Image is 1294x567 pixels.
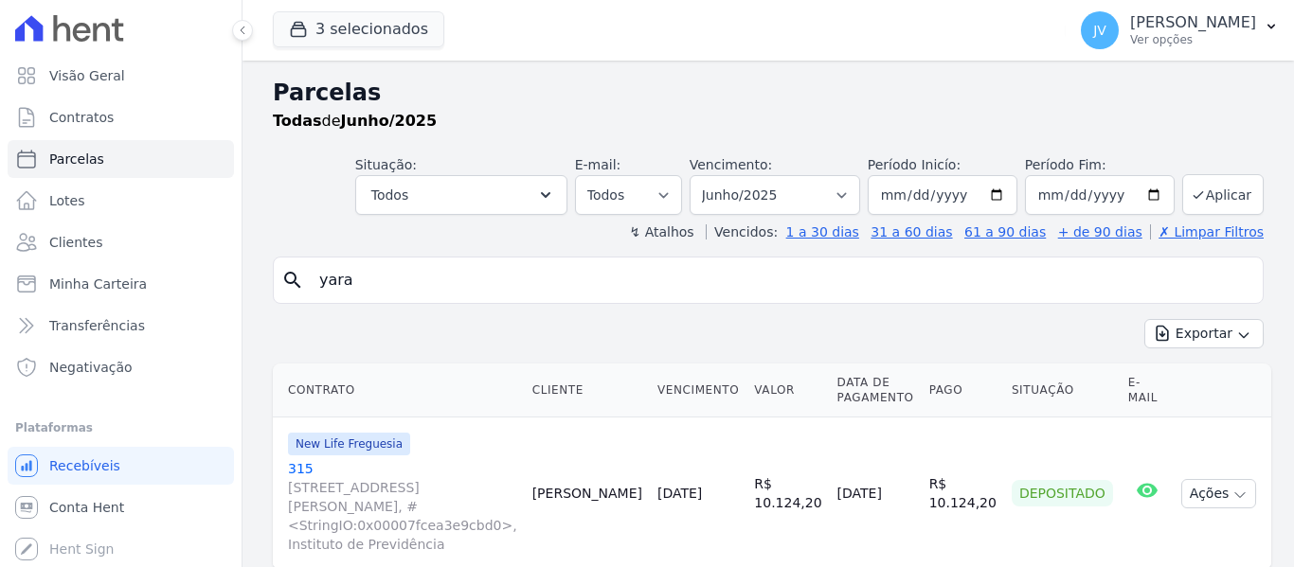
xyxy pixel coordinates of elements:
[629,224,693,239] label: ↯ Atalhos
[288,433,410,455] span: New Life Freguesia
[8,140,234,178] a: Parcelas
[1058,224,1142,239] a: + de 90 dias
[1093,24,1106,37] span: JV
[525,363,650,417] th: Cliente
[49,233,102,252] span: Clientes
[871,224,952,239] a: 31 a 60 dias
[8,182,234,220] a: Lotes
[371,184,408,206] span: Todos
[706,224,778,239] label: Vencidos:
[49,108,114,127] span: Contratos
[273,110,437,133] p: de
[1182,174,1264,215] button: Aplicar
[49,275,147,293] span: Minha Carteira
[8,57,234,95] a: Visão Geral
[1181,479,1257,508] button: Ações
[355,157,417,172] label: Situação:
[49,150,104,168] span: Parcelas
[308,261,1255,299] input: Buscar por nome do lote ou do cliente
[786,224,859,239] a: 1 a 30 dias
[1144,319,1264,348] button: Exportar
[8,447,234,485] a: Recebíveis
[49,66,125,85] span: Visão Geral
[8,348,234,386] a: Negativação
[49,498,124,517] span: Conta Hent
[575,157,621,172] label: E-mail:
[868,157,961,172] label: Período Inicío:
[1012,480,1113,506] div: Depositado
[1004,363,1121,417] th: Situação
[15,416,226,439] div: Plataformas
[1130,32,1256,47] p: Ver opções
[8,307,234,345] a: Transferências
[49,316,145,335] span: Transferências
[8,223,234,261] a: Clientes
[273,112,322,130] strong: Todas
[1025,155,1175,175] label: Período Fim:
[657,486,702,501] a: [DATE]
[1150,224,1264,239] a: ✗ Limpar Filtros
[746,363,829,417] th: Valor
[830,363,922,417] th: Data de Pagamento
[281,269,304,292] i: search
[49,456,120,475] span: Recebíveis
[650,363,746,417] th: Vencimento
[8,98,234,136] a: Contratos
[8,265,234,303] a: Minha Carteira
[273,363,525,417] th: Contrato
[288,478,517,554] span: [STREET_ADDRESS][PERSON_NAME], #<StringIO:0x00007fcea3e9cbd0>, Instituto de Previdência
[288,459,517,554] a: 315[STREET_ADDRESS][PERSON_NAME], #<StringIO:0x00007fcea3e9cbd0>, Instituto de Previdência
[49,358,133,377] span: Negativação
[1066,4,1294,57] button: JV [PERSON_NAME] Ver opções
[922,363,1004,417] th: Pago
[1121,363,1174,417] th: E-mail
[964,224,1046,239] a: 61 a 90 dias
[341,112,438,130] strong: Junho/2025
[49,191,85,210] span: Lotes
[273,76,1264,110] h2: Parcelas
[690,157,772,172] label: Vencimento:
[273,11,444,47] button: 3 selecionados
[355,175,567,215] button: Todos
[8,488,234,526] a: Conta Hent
[1130,13,1256,32] p: [PERSON_NAME]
